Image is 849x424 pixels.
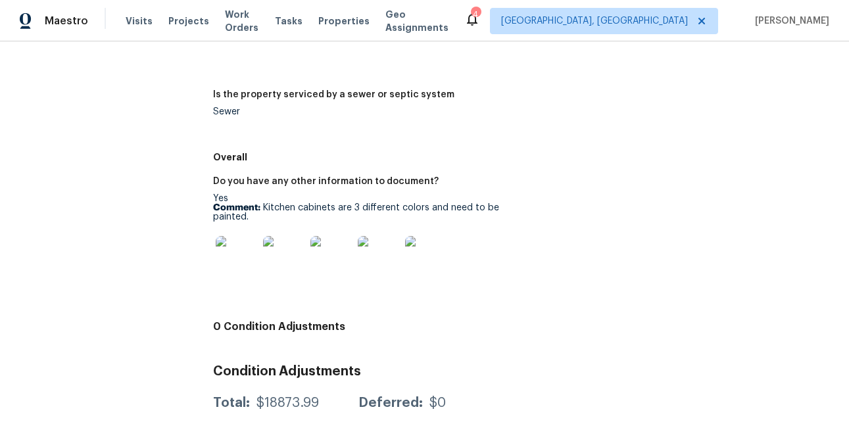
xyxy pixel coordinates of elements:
[471,8,480,21] div: 4
[213,90,454,99] h5: Is the property serviced by a sewer or septic system
[358,396,423,410] div: Deferred:
[45,14,88,28] span: Maestro
[213,194,513,286] div: Yes
[385,8,449,34] span: Geo Assignments
[126,14,153,28] span: Visits
[213,396,250,410] div: Total:
[213,365,833,378] h3: Condition Adjustments
[429,396,446,410] div: $0
[750,14,829,28] span: [PERSON_NAME]
[256,396,319,410] div: $18873.99
[225,8,259,34] span: Work Orders
[275,16,303,26] span: Tasks
[501,14,688,28] span: [GEOGRAPHIC_DATA], [GEOGRAPHIC_DATA]
[213,320,833,333] h4: 0 Condition Adjustments
[213,107,513,116] div: Sewer
[213,203,513,222] p: Kitchen cabinets are 3 different colors and need to be painted.
[213,203,260,212] b: Comment:
[213,151,833,164] h5: Overall
[213,177,439,186] h5: Do you have any other information to document?
[168,14,209,28] span: Projects
[318,14,370,28] span: Properties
